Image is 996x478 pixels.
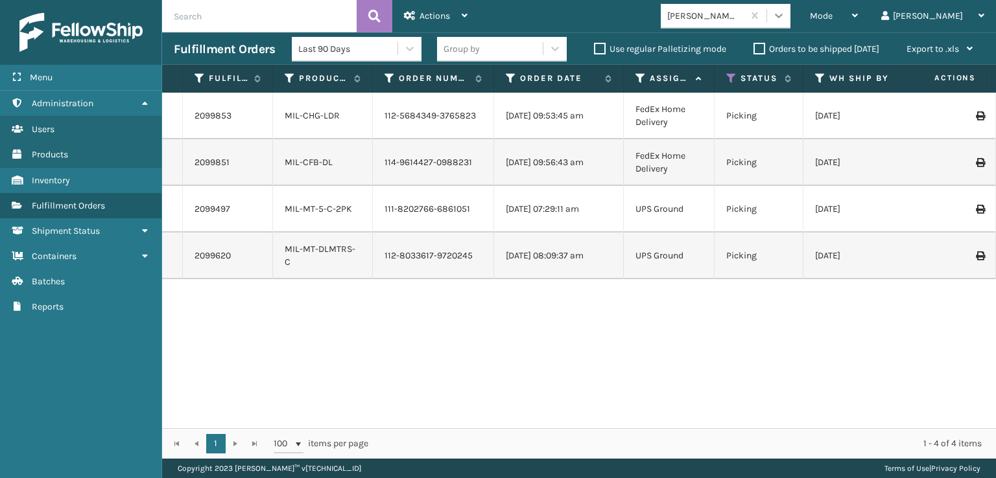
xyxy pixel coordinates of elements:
a: 2099620 [195,249,231,262]
label: Orders to be shipped [DATE] [753,43,879,54]
label: Order Number [399,73,469,84]
a: 1 [206,434,226,453]
td: [DATE] 08:09:37 am [494,233,624,279]
td: [DATE] 09:56:43 am [494,139,624,186]
i: Print Label [976,251,984,260]
td: UPS Ground [624,186,715,233]
span: Shipment Status [32,225,100,236]
div: [PERSON_NAME] Brands [667,9,744,23]
h3: Fulfillment Orders [174,41,275,57]
td: Picking [715,233,803,279]
span: Export to .xls [907,43,959,54]
td: [DATE] [803,233,933,279]
td: UPS Ground [624,233,715,279]
td: FedEx Home Delivery [624,139,715,186]
td: FedEx Home Delivery [624,93,715,139]
a: Terms of Use [884,464,929,473]
i: Print Label [976,111,984,120]
a: MIL-CHG-LDR [285,110,340,121]
span: Reports [32,301,64,312]
a: MIL-CFB-DL [285,157,333,168]
span: Inventory [32,175,70,186]
a: Privacy Policy [931,464,980,473]
a: MIL-MT-5-C-2PK [285,203,352,214]
td: 111-8202766-6861051 [373,186,494,233]
i: Print Label [976,205,984,214]
td: 112-5684349-3765823 [373,93,494,139]
td: [DATE] [803,186,933,233]
td: 112-8033617-9720245 [373,233,494,279]
label: Order Date [520,73,599,84]
td: Picking [715,93,803,139]
div: 1 - 4 of 4 items [386,437,982,450]
div: Group by [444,42,480,56]
span: Actions [420,10,450,21]
label: Fulfillment Order Id [209,73,248,84]
label: WH Ship By Date [829,73,908,84]
label: Status [741,73,778,84]
div: | [884,459,980,478]
span: Actions [894,67,984,89]
span: items per page [274,434,368,453]
td: [DATE] 07:29:11 am [494,186,624,233]
td: Picking [715,139,803,186]
a: 2099853 [195,109,231,122]
span: Batches [32,276,65,287]
td: [DATE] [803,139,933,186]
i: Print Label [976,158,984,167]
img: logo [19,13,143,52]
td: [DATE] 09:53:45 am [494,93,624,139]
a: 2099851 [195,156,230,169]
span: Fulfillment Orders [32,200,105,211]
td: [DATE] [803,93,933,139]
td: Picking [715,186,803,233]
label: Use regular Palletizing mode [594,43,726,54]
span: Containers [32,251,77,262]
div: Last 90 Days [298,42,399,56]
td: 114-9614427-0988231 [373,139,494,186]
label: Assigned Carrier Service [650,73,689,84]
a: MIL-MT-DLMTRS-C [285,244,355,267]
span: 100 [274,437,293,450]
span: Menu [30,72,53,83]
span: Users [32,124,54,135]
span: Products [32,149,68,160]
p: Copyright 2023 [PERSON_NAME]™ v [TECHNICAL_ID] [178,459,361,478]
label: Product SKU [299,73,348,84]
span: Mode [810,10,833,21]
span: Administration [32,98,93,109]
a: 2099497 [195,203,230,216]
